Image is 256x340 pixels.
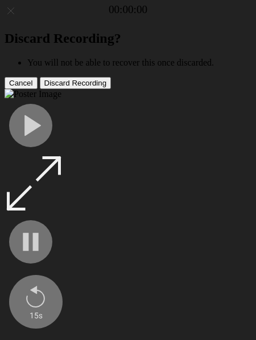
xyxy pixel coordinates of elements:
li: You will not be able to recover this once discarded. [27,58,251,68]
a: 00:00:00 [109,3,147,16]
h2: Discard Recording? [5,31,251,46]
button: Cancel [5,77,38,89]
button: Discard Recording [40,77,112,89]
img: Poster Image [5,89,61,99]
